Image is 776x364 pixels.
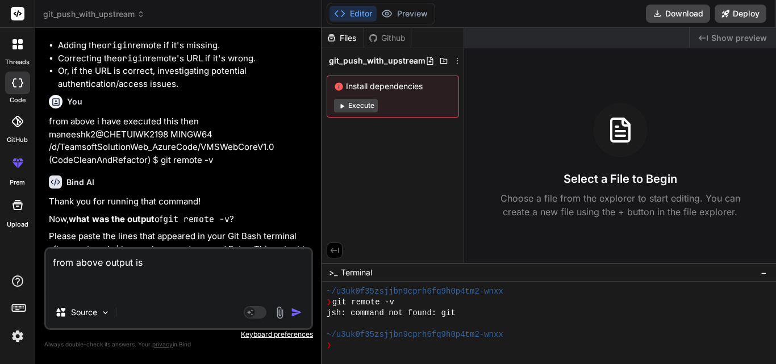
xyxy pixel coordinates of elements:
span: Install dependencies [334,81,452,92]
h6: Bind AI [66,177,94,188]
span: privacy [152,341,173,348]
label: code [10,95,26,105]
button: Editor [329,6,377,22]
span: >_ [329,267,337,278]
div: Github [364,32,411,44]
strong: what was the output [69,214,155,224]
span: git remote -v [332,297,394,308]
label: threads [5,57,30,67]
button: Execute [334,99,378,112]
span: ~/u3uk0f35zsjjbn9cprh6fq9h0p4tm2-wnxx [327,286,503,297]
button: Deploy [715,5,766,23]
label: Upload [7,220,28,229]
code: origin [117,53,148,64]
button: Preview [377,6,432,22]
span: ~/u3uk0f35zsjjbn9cprh6fq9h0p4tm2-wnxx [327,329,503,340]
p: Please paste the lines that appeared in your Git Bash terminal after you typed and pressed Enter.... [49,230,311,281]
p: Now, of ? [49,213,311,226]
p: Always double-check its answers. Your in Bind [44,339,313,350]
p: Choose a file from the explorer to start editing. You can create a new file using the + button in... [493,191,748,219]
p: from above i have executed this then maneeshk2@CHETUIWK2198 MINGW64 /d/TeamsoftSolutionWeb_AzureC... [49,115,311,166]
button: Download [646,5,710,23]
span: jsh: command not found: git [327,308,456,319]
label: GitHub [7,135,28,145]
span: ❯ [327,297,332,308]
code: origin [102,40,132,51]
img: settings [8,327,27,346]
span: ❯ [327,340,332,351]
code: git remote -v [110,244,176,255]
textarea: from above output is [46,249,311,296]
li: Adding the remote if it's missing. [58,39,311,52]
button: − [758,263,769,282]
span: − [761,267,767,278]
h3: Select a File to Begin [564,171,677,187]
p: Keyboard preferences [44,330,313,339]
h6: You [67,96,82,107]
code: git remote -v [163,214,230,225]
div: Files [322,32,364,44]
span: git_push_with_upstream [43,9,145,20]
li: Or, if the URL is correct, investigating potential authentication/access issues. [58,65,311,90]
span: git_push_with_upstream [329,55,425,66]
p: Source [71,307,97,318]
img: attachment [273,306,286,319]
img: Pick Models [101,308,110,317]
li: Correcting the remote's URL if it's wrong. [58,52,311,65]
img: icon [291,307,302,318]
span: Show preview [711,32,767,44]
p: Thank you for running that command! [49,195,311,208]
span: Terminal [341,267,372,278]
label: prem [10,178,25,187]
